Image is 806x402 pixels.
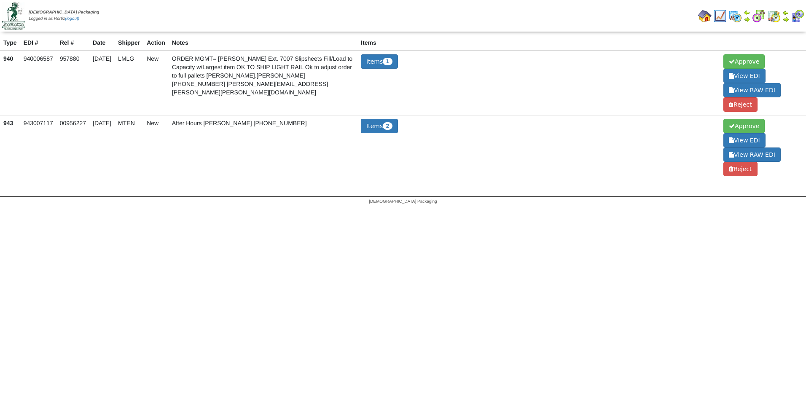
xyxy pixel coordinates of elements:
[115,35,143,51] th: Shipper
[20,35,56,51] th: EDI #
[169,115,357,180] td: After Hours [PERSON_NAME] [PHONE_NUMBER]
[3,120,13,126] strong: 943
[357,35,720,51] th: Items
[56,35,89,51] th: Rel #
[143,35,169,51] th: Action
[2,2,25,30] img: zoroco-logo-small.webp
[29,10,99,21] span: Logged in as Rortiz
[369,199,437,204] span: [DEMOGRAPHIC_DATA] Packaging
[169,35,357,51] th: Notes
[89,51,115,115] td: [DATE]
[56,51,89,115] td: 957880
[383,122,392,130] span: 2
[143,51,169,115] td: New
[20,51,56,115] td: 940006587
[383,58,392,65] span: 1
[713,9,727,23] img: line_graph.gif
[115,115,143,180] td: MTEN
[752,9,766,23] img: calendarblend.gif
[723,69,765,83] span: View EDI
[723,54,765,69] span: Approve
[744,16,750,23] img: arrowright.gif
[89,35,115,51] th: Date
[723,162,757,176] span: Reject
[65,16,79,21] a: (logout)
[723,83,781,97] span: View RAW EDI
[361,119,398,133] button: Items2
[723,119,765,133] span: Approve
[169,51,357,115] td: ORDER MGMT= [PERSON_NAME] Ext. 7007 Slipsheets Fill/Load to Capacity w/Largest item OK TO SHIP LI...
[56,115,89,180] td: 00956227
[791,9,804,23] img: calendarcustomer.gif
[115,51,143,115] td: LMLG
[89,115,115,180] td: [DATE]
[782,16,789,23] img: arrowright.gif
[361,54,398,69] button: Items1
[728,9,742,23] img: calendarprod.gif
[723,133,765,147] span: View EDI
[143,115,169,180] td: New
[723,97,757,112] span: Reject
[767,9,781,23] img: calendarinout.gif
[744,9,750,16] img: arrowleft.gif
[698,9,712,23] img: home.gif
[723,147,781,162] span: View RAW EDI
[3,55,13,62] strong: 940
[29,10,99,15] span: [DEMOGRAPHIC_DATA] Packaging
[782,9,789,16] img: arrowleft.gif
[20,115,56,180] td: 943007117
